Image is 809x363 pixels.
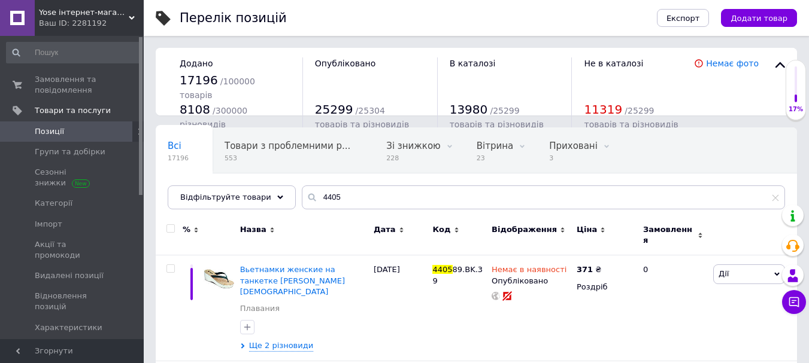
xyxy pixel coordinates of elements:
div: Роздріб [577,282,633,292]
span: Відфільтруйте товари [180,193,271,202]
span: 89.BK.39 [432,265,483,285]
span: Позиції [35,126,64,137]
span: / 25304 [356,106,385,115]
span: 8108 [180,102,210,117]
span: 11319 [584,102,622,117]
span: 13980 [450,102,488,117]
span: Акції та промокоди [35,239,111,261]
span: товарів та різновидів [315,120,409,129]
span: Категорії [35,198,72,209]
b: 371 [577,265,593,274]
span: Ціна [577,224,597,235]
span: 25299 [315,102,353,117]
span: Немає в наявності [492,265,566,277]
span: / 25299 [625,106,654,115]
span: Групи та добірки [35,147,105,157]
span: Ще 2 різновиди [249,340,314,352]
span: Видалені позиції [35,270,104,281]
span: / 300000 різновидів [180,106,247,129]
span: Додано [180,59,213,68]
span: 553 [225,154,350,163]
span: Додати товар [731,14,787,23]
span: Приховані [549,141,598,151]
button: Чат з покупцем [782,290,806,314]
div: 17% [786,105,805,114]
div: Товари з проблемними різновидами [213,128,374,173]
span: Замовлення та повідомлення [35,74,111,96]
span: Сезонні знижки [35,167,111,188]
input: Пошук [6,42,141,63]
span: Дії [719,269,729,278]
span: Товари та послуги [35,105,111,116]
div: Ваш ID: 2281192 [39,18,144,29]
span: Замовлення [643,224,695,246]
div: Перелік позицій [180,12,287,25]
span: Експорт [666,14,700,23]
span: В каталозі [450,59,496,68]
div: ₴ [577,264,601,275]
button: Експорт [657,9,710,27]
span: Всі [168,141,181,151]
span: 23 [477,154,513,163]
div: [DATE] [371,255,430,361]
span: Не в каталозі [584,59,643,68]
img: Вьетнамки женские на танкетке Mares Rita Lady [204,264,234,295]
span: Імпорт [35,219,62,230]
span: Yose інтернет-магазин спортивних товарів [39,7,129,18]
span: Код [432,224,450,235]
a: Немає фото [706,59,759,68]
span: 3 [549,154,598,163]
span: Опубліковані [168,186,230,197]
div: 0 [636,255,710,361]
div: Опубліковано [492,276,571,286]
span: 228 [386,154,440,163]
span: Зі знижкою [386,141,440,151]
span: товарів та різновидів [584,120,678,129]
span: 17196 [168,154,189,163]
input: Пошук по назві позиції, артикулу і пошуковим запитам [302,185,785,209]
span: Характеристики [35,322,102,333]
span: Вітрина [477,141,513,151]
a: Плавания [240,303,280,314]
span: Відновлення позицій [35,291,111,312]
span: Опубліковано [315,59,376,68]
span: 4405 [432,265,452,274]
span: / 25299 [490,106,519,115]
span: Дата [374,224,396,235]
span: Назва [240,224,266,235]
span: % [183,224,190,235]
button: Додати товар [721,9,797,27]
span: 17196 [180,73,218,87]
span: Товари з проблемними р... [225,141,350,151]
span: / 100000 товарів [180,77,255,100]
span: Відображення [492,224,557,235]
a: Вьетнамки женские на танкетке [PERSON_NAME][DEMOGRAPHIC_DATA] [240,265,345,295]
span: товарів та різновидів [450,120,544,129]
